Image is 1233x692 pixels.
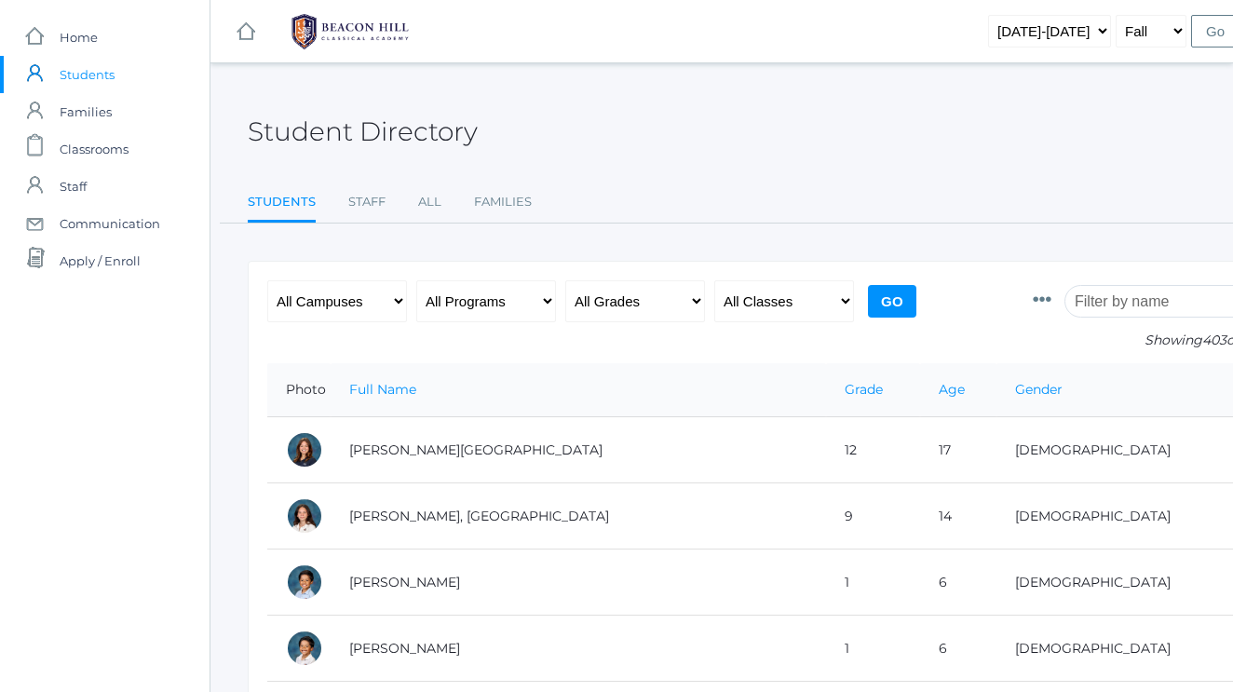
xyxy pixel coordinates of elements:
[331,616,826,682] td: [PERSON_NAME]
[826,616,920,682] td: 1
[331,483,826,550] td: [PERSON_NAME], [GEOGRAPHIC_DATA]
[920,550,996,616] td: 6
[60,130,129,168] span: Classrooms
[348,183,386,221] a: Staff
[920,483,996,550] td: 14
[248,117,478,146] h2: Student Directory
[1202,332,1226,348] span: 403
[286,630,323,667] div: Grayson Abrea
[826,550,920,616] td: 1
[60,242,141,279] span: Apply / Enroll
[474,183,532,221] a: Families
[331,417,826,483] td: [PERSON_NAME][GEOGRAPHIC_DATA]
[60,19,98,56] span: Home
[845,381,883,398] a: Grade
[920,417,996,483] td: 17
[286,497,323,535] div: Phoenix Abdulla
[939,381,965,398] a: Age
[349,381,416,398] a: Full Name
[60,56,115,93] span: Students
[60,205,160,242] span: Communication
[248,183,316,224] a: Students
[920,616,996,682] td: 6
[286,431,323,468] div: Charlotte Abdulla
[331,550,826,616] td: [PERSON_NAME]
[280,8,420,55] img: BHCALogos-05-308ed15e86a5a0abce9b8dd61676a3503ac9727e845dece92d48e8588c001991.png
[286,563,323,601] div: Dominic Abrea
[826,483,920,550] td: 9
[60,93,112,130] span: Families
[418,183,441,221] a: All
[826,417,920,483] td: 12
[267,363,331,417] th: Photo
[1015,381,1063,398] a: Gender
[868,285,916,318] input: Go
[60,168,87,205] span: Staff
